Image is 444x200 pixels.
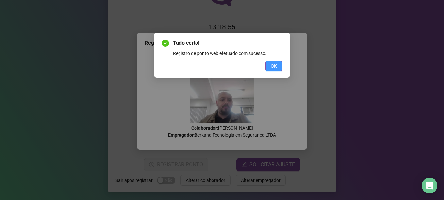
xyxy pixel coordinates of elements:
[265,61,282,71] button: OK
[271,62,277,70] span: OK
[162,40,169,47] span: check-circle
[173,50,282,57] div: Registro de ponto web efetuado com sucesso.
[173,39,282,47] span: Tudo certo!
[422,178,437,193] div: Open Intercom Messenger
